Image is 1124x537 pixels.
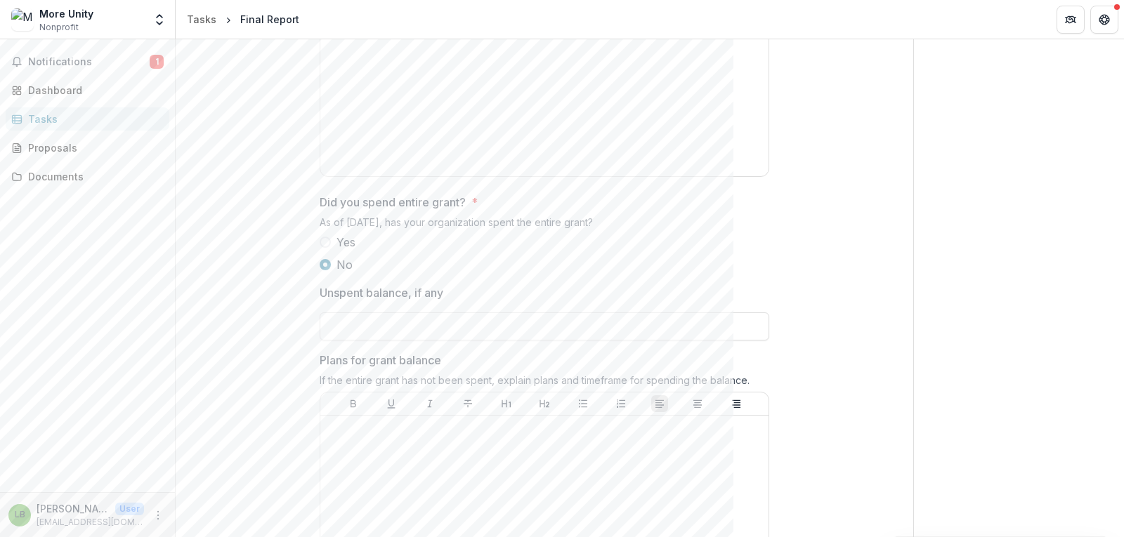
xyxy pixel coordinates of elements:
[320,216,769,234] div: As of [DATE], has your organization spent the entire grant?
[28,169,158,184] div: Documents
[728,395,745,412] button: Align Right
[6,107,169,131] a: Tasks
[28,83,158,98] div: Dashboard
[181,9,305,29] nav: breadcrumb
[320,284,443,301] p: Unspent balance, if any
[187,12,216,27] div: Tasks
[1057,6,1085,34] button: Partners
[336,256,353,273] span: No
[15,510,25,519] div: Lauren Beachom
[11,8,34,31] img: More Unity
[150,6,169,34] button: Open entity switcher
[6,136,169,159] a: Proposals
[28,140,158,155] div: Proposals
[6,165,169,188] a: Documents
[651,395,668,412] button: Align Left
[575,395,592,412] button: Bullet List
[240,12,299,27] div: Final Report
[689,395,706,412] button: Align Center
[613,395,629,412] button: Ordered List
[28,112,158,126] div: Tasks
[28,56,150,68] span: Notifications
[39,6,93,21] div: More Unity
[320,352,441,369] p: Plans for grant balance
[1090,6,1118,34] button: Get Help
[39,21,79,34] span: Nonprofit
[6,51,169,73] button: Notifications1
[150,507,166,524] button: More
[421,395,438,412] button: Italicize
[459,395,476,412] button: Strike
[320,374,769,392] div: If the entire grant has not been spent, explain plans and timeframe for spending the balance.
[181,9,222,29] a: Tasks
[115,503,144,515] p: User
[498,395,515,412] button: Heading 1
[37,516,144,529] p: [EMAIL_ADDRESS][DOMAIN_NAME]
[150,55,164,69] span: 1
[336,234,355,251] span: Yes
[345,395,362,412] button: Bold
[320,194,466,211] p: Did you spend entire grant?
[536,395,553,412] button: Heading 2
[6,79,169,102] a: Dashboard
[383,395,400,412] button: Underline
[37,501,110,516] p: [PERSON_NAME]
